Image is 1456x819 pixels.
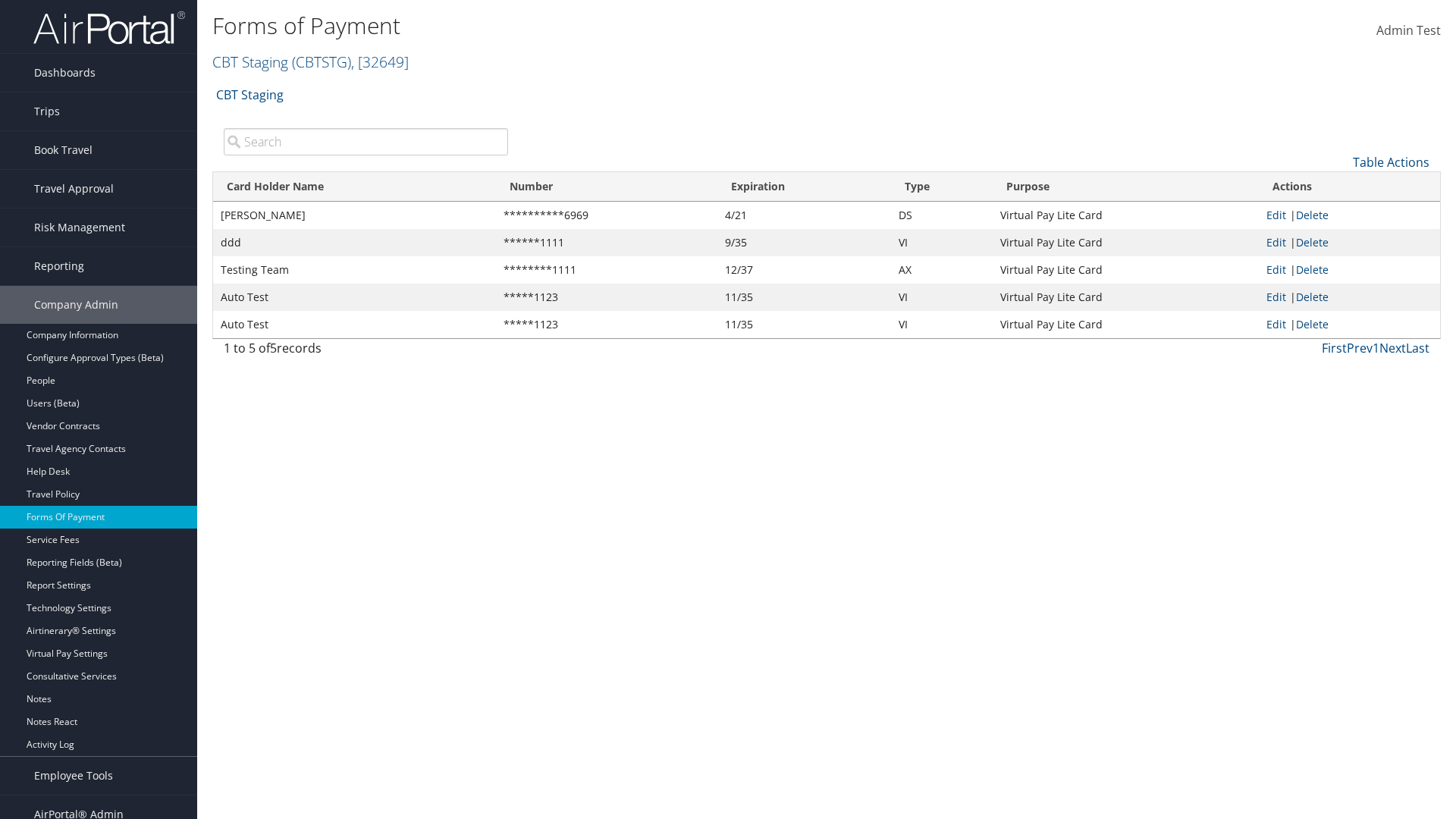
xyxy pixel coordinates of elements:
[1373,340,1379,356] a: 1
[1296,290,1329,304] a: Delete
[1266,208,1286,222] a: Edit
[213,311,496,338] td: Auto Test
[213,172,496,202] th: Card Holder Name
[1296,262,1329,277] a: Delete
[212,52,409,72] a: CBT Staging
[213,256,496,284] td: Testing Team
[34,93,60,130] span: Trips
[351,52,409,72] span: , [ 32649 ]
[993,311,1259,338] td: Virtual Pay Lite Card
[891,229,992,256] td: VI
[993,256,1259,284] td: Virtual Pay Lite Card
[891,256,992,284] td: AX
[34,131,93,169] span: Book Travel
[993,284,1259,311] td: Virtual Pay Lite Card
[216,80,284,110] a: CBT Staging
[1376,22,1441,39] span: Admin Test
[891,202,992,229] td: DS
[34,54,96,92] span: Dashboards
[1376,8,1441,55] a: Admin Test
[1353,154,1429,171] a: Table Actions
[496,172,717,202] th: Number
[1259,202,1440,229] td: |
[1266,290,1286,304] a: Edit
[1259,284,1440,311] td: |
[891,311,992,338] td: VI
[292,52,351,72] span: ( CBTSTG )
[1266,235,1286,249] a: Edit
[1347,340,1373,356] a: Prev
[33,10,185,45] img: airportal-logo.png
[891,172,992,202] th: Type
[1322,340,1347,356] a: First
[213,202,496,229] td: [PERSON_NAME]
[717,284,891,311] td: 11/35
[993,172,1259,202] th: Purpose: activate to sort column descending
[1259,311,1440,338] td: |
[1296,317,1329,331] a: Delete
[213,229,496,256] td: ddd
[1296,235,1329,249] a: Delete
[1406,340,1429,356] a: Last
[1266,262,1286,277] a: Edit
[34,247,84,285] span: Reporting
[34,209,125,246] span: Risk Management
[717,202,891,229] td: 4/21
[224,128,508,155] input: Search
[213,284,496,311] td: Auto Test
[993,229,1259,256] td: Virtual Pay Lite Card
[1259,229,1440,256] td: |
[993,202,1259,229] td: Virtual Pay Lite Card
[270,340,277,356] span: 5
[717,172,891,202] th: Expiration: activate to sort column ascending
[34,170,114,208] span: Travel Approval
[1259,172,1440,202] th: Actions
[1259,256,1440,284] td: |
[1379,340,1406,356] a: Next
[1266,317,1286,331] a: Edit
[891,284,992,311] td: VI
[717,311,891,338] td: 11/35
[34,286,118,324] span: Company Admin
[1296,208,1329,222] a: Delete
[224,339,508,365] div: 1 to 5 of records
[717,229,891,256] td: 9/35
[212,10,1031,42] h1: Forms of Payment
[717,256,891,284] td: 12/37
[34,757,113,795] span: Employee Tools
